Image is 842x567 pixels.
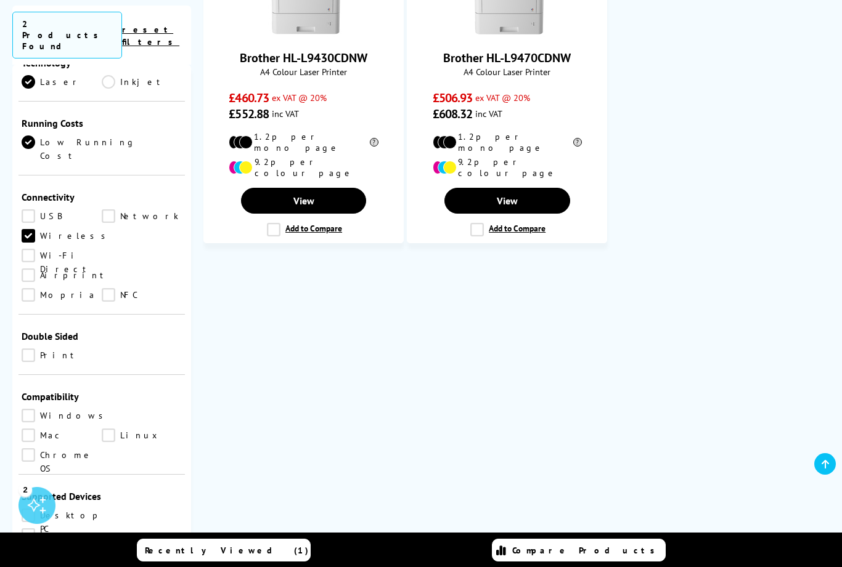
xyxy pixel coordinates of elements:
[22,229,112,243] a: Wireless
[512,545,661,556] span: Compare Products
[470,223,546,236] label: Add to Compare
[22,509,103,522] a: Desktop PC
[22,288,102,302] a: Mopria
[22,528,102,542] a: Laptop
[22,75,102,89] a: Laser
[122,24,179,47] a: reset filters
[22,117,182,129] div: Running Costs
[22,348,102,362] a: Print
[444,188,570,214] a: View
[145,545,309,556] span: Recently Viewed (1)
[22,428,102,442] a: Mac
[18,483,32,496] div: 2
[475,108,502,119] span: inc VAT
[461,28,554,40] a: Brother HL-L9470CDNW
[22,191,182,203] div: Connectivity
[102,288,182,302] a: NFC
[102,209,182,223] a: Network
[229,131,378,153] li: 1.2p per mono page
[229,90,269,106] span: £460.73
[102,75,182,89] a: Inkjet
[433,90,473,106] span: £506.93
[22,409,110,422] a: Windows
[22,209,102,223] a: USB
[229,156,378,179] li: 9.2p per colour page
[22,135,182,163] a: Low Running Cost
[433,156,582,179] li: 9.2p per colour page
[22,448,102,462] a: Chrome OS
[272,108,299,119] span: inc VAT
[12,12,122,58] span: 2 Products Found
[210,66,397,78] span: A4 Colour Laser Printer
[267,223,342,236] label: Add to Compare
[443,50,571,66] a: Brother HL-L9470CDNW
[137,539,311,561] a: Recently Viewed (1)
[22,390,182,403] div: Compatibility
[475,92,530,103] span: ex VAT @ 20%
[240,50,367,66] a: Brother HL-L9430CDNW
[22,490,182,502] div: Supported Devices
[241,188,367,214] a: View
[414,66,600,78] span: A4 Colour Laser Printer
[22,268,109,282] a: Airprint
[22,249,102,262] a: Wi-Fi Direct
[229,106,269,122] span: £552.88
[492,539,666,561] a: Compare Products
[102,428,182,442] a: Linux
[433,131,582,153] li: 1.2p per mono page
[258,28,350,40] a: Brother HL-L9430CDNW
[272,92,327,103] span: ex VAT @ 20%
[22,330,182,342] div: Double Sided
[433,106,473,122] span: £608.32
